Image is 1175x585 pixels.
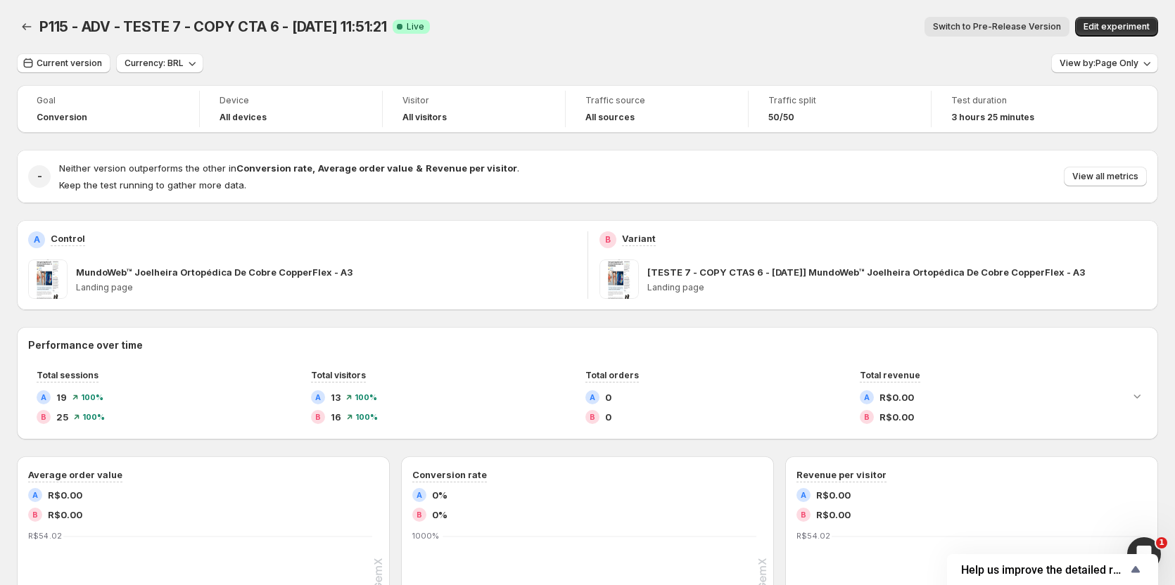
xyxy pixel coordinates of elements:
p: Variant [622,231,656,245]
span: R$0.00 [879,390,914,404]
span: Traffic source [585,95,728,106]
a: Traffic sourceAll sources [585,94,728,124]
span: 0% [432,488,447,502]
h2: Performance over time [28,338,1147,352]
span: Current version [37,58,102,69]
h2: A [41,393,46,401]
img: MundoWeb™ Joelheira Ortopédica De Cobre CopperFlex - A3 [28,259,68,299]
span: 16 [331,410,341,424]
span: 13 [331,390,341,404]
h2: B [605,234,611,245]
span: Device [220,95,362,106]
span: 0 [605,390,611,404]
span: 100 % [355,413,378,421]
span: Help us improve the detailed report for A/B campaigns [961,563,1127,577]
span: Traffic split [768,95,911,106]
h2: B [41,413,46,421]
h4: All devices [220,112,267,123]
span: 0% [432,508,447,522]
p: Landing page [647,282,1148,293]
span: Test duration [951,95,1095,106]
h2: B [864,413,870,421]
p: Landing page [76,282,576,293]
span: Visitor [402,95,545,106]
span: View all metrics [1072,171,1138,182]
h4: All visitors [402,112,447,123]
a: DeviceAll devices [220,94,362,124]
a: Test duration3 hours 25 minutes [951,94,1095,124]
img: [TESTE 7 - COPY CTAS 6 - 19/08/25] MundoWeb™ Joelheira Ortopédica De Cobre CopperFlex - A3 [599,259,639,299]
strong: Average order value [318,162,413,174]
span: Currency: BRL [125,58,184,69]
a: VisitorAll visitors [402,94,545,124]
button: Edit experiment [1075,17,1158,37]
span: 100 % [355,393,377,401]
a: Traffic split50/50 [768,94,911,124]
button: View all metrics [1064,167,1147,186]
span: R$0.00 [879,410,914,424]
strong: , [312,162,315,174]
span: Total revenue [860,370,920,380]
text: R$54.02 [28,531,62,541]
strong: Conversion rate [236,162,312,174]
span: Goal [37,95,179,106]
button: Back [17,17,37,37]
span: 25 [56,410,68,424]
strong: & [416,162,423,174]
span: 0 [605,410,611,424]
button: Switch to Pre-Release Version [925,17,1069,37]
h2: A [32,491,38,499]
span: 100 % [81,393,103,401]
h2: B [417,510,422,519]
span: R$0.00 [48,508,82,522]
span: Keep the test running to gather more data. [59,179,246,191]
span: 19 [56,390,67,404]
h2: A [864,393,870,401]
h2: - [37,169,42,184]
h2: B [590,413,595,421]
span: Neither version outperforms the other in . [59,162,519,174]
span: Switch to Pre-Release Version [933,21,1061,32]
h3: Revenue per visitor [796,468,887,482]
button: Expand chart [1127,386,1147,406]
text: R$54.02 [796,531,830,541]
h2: A [801,491,806,499]
iframe: Intercom live chat [1127,537,1161,571]
button: View by:Page Only [1051,53,1158,73]
span: P115 - ADV - TESTE 7 - COPY CTA 6 - [DATE] 11:51:21 [39,18,387,35]
h2: B [315,413,321,421]
p: [TESTE 7 - COPY CTAS 6 - [DATE]] MundoWeb™ Joelheira Ortopédica De Cobre CopperFlex - A3 [647,265,1085,279]
span: 100 % [82,413,105,421]
h2: A [417,491,422,499]
h2: B [801,510,806,519]
p: Control [51,231,85,245]
span: 50/50 [768,112,794,123]
text: 1000% [412,531,439,541]
button: Currency: BRL [116,53,203,73]
h2: A [590,393,595,401]
h2: B [32,510,38,519]
h2: A [34,234,40,245]
span: Total visitors [311,370,366,380]
span: Total orders [585,370,639,380]
a: GoalConversion [37,94,179,124]
h2: A [315,393,321,401]
h3: Average order value [28,468,122,482]
span: 1 [1156,537,1167,548]
h3: Conversion rate [412,468,487,482]
p: MundoWeb™ Joelheira Ortopédica De Cobre CopperFlex - A3 [76,265,352,279]
span: 3 hours 25 minutes [951,112,1034,123]
span: Edit experiment [1084,21,1150,32]
span: Conversion [37,112,87,123]
span: R$0.00 [816,508,851,522]
strong: Revenue per visitor [426,162,517,174]
span: Live [407,21,424,32]
span: R$0.00 [48,488,82,502]
span: R$0.00 [816,488,851,502]
button: Current version [17,53,110,73]
button: Show survey - Help us improve the detailed report for A/B campaigns [961,561,1144,578]
h4: All sources [585,112,635,123]
span: View by: Page Only [1060,58,1138,69]
span: Total sessions [37,370,99,380]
